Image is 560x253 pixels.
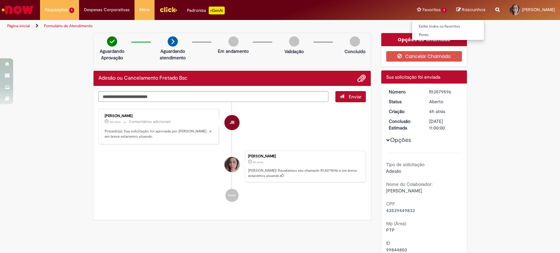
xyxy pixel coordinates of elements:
[69,8,74,13] span: 1
[357,74,366,83] button: Adicionar anexos
[422,7,440,13] span: Favoritos
[386,221,406,226] b: Mp (Área)
[159,5,177,14] img: click_logo_yellow_360x200.png
[386,227,395,233] span: PTP
[335,91,366,102] button: Enviar
[429,118,460,131] div: [DATE] 11:00:00
[228,36,239,47] img: img-circle-grey.png
[462,7,486,13] span: Rascunhos
[230,115,235,130] span: JR
[386,240,390,246] b: ID
[209,7,225,14] p: +GenAi
[386,74,440,80] span: Sua solicitação foi enviada
[107,36,117,47] img: check-circle-green.png
[386,207,415,213] span: 43539449833
[5,20,368,32] ul: Trilhas de página
[386,181,432,187] b: Nome do Colaborador:
[253,160,263,164] time: 30/09/2025 07:59:48
[386,51,462,62] button: Cancelar Chamado
[386,168,401,174] span: Adesão
[412,20,484,40] ul: Favoritos
[224,157,239,172] div: Mayara Oliveira Carvalho
[110,120,121,124] span: 9m atrás
[157,48,189,61] p: Aguardando atendimento
[384,98,424,105] dt: Status
[7,23,30,29] a: Página inicial
[456,7,486,13] a: Rascunhos
[344,48,365,55] p: Concluído
[129,119,171,125] small: Comentários adicionais
[429,88,460,95] div: R13579596
[429,98,460,105] div: Aberto
[218,48,249,54] p: Em andamento
[84,7,130,13] span: Despesas Corporativas
[187,7,225,14] div: Padroniza
[429,108,445,114] span: 4h atrás
[110,120,121,124] time: 30/09/2025 12:09:27
[412,23,484,30] a: Exibir todos os Favoritos
[105,114,214,118] div: [PERSON_NAME]
[248,154,362,158] div: [PERSON_NAME]
[384,108,424,115] dt: Criação
[386,162,425,167] b: Tipo de solicitação
[350,36,360,47] img: img-circle-grey.png
[98,75,187,81] h2: Adesão ou Cancelamento Fretado Bsc Histórico de tíquete
[253,160,263,164] span: 4h atrás
[248,168,362,178] p: [PERSON_NAME]! Recebemos seu chamado R13579596 e em breve estaremos atuando.
[45,7,68,13] span: Requisições
[98,91,329,102] textarea: Digite sua mensagem aqui...
[44,23,93,29] a: Formulário de Atendimento
[224,115,239,130] div: Jhully Rodrigues
[522,7,555,12] span: [PERSON_NAME]
[98,151,366,182] li: Mayara Oliveira Carvalho
[429,108,460,115] div: 30/09/2025 07:59:48
[386,201,395,207] b: CPF
[1,3,34,16] img: ServiceNow
[98,102,366,208] ul: Histórico de tíquete
[168,36,178,47] img: arrow-next.png
[384,118,424,131] dt: Conclusão Estimada
[349,94,362,100] span: Enviar
[139,7,150,13] span: More
[384,88,424,95] dt: Número
[386,188,422,194] span: [PERSON_NAME]
[96,48,128,61] p: Aguardando Aprovação
[412,31,484,39] a: Ponto
[105,129,214,139] p: Prezado(a), Sua solicitação foi aprovada por [PERSON_NAME] , e em breve estaremos atuando.
[386,247,407,253] span: 99844803
[289,36,299,47] img: img-circle-grey.png
[284,48,304,55] p: Validação
[381,33,467,46] div: Opções do Chamado
[442,8,446,13] span: 1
